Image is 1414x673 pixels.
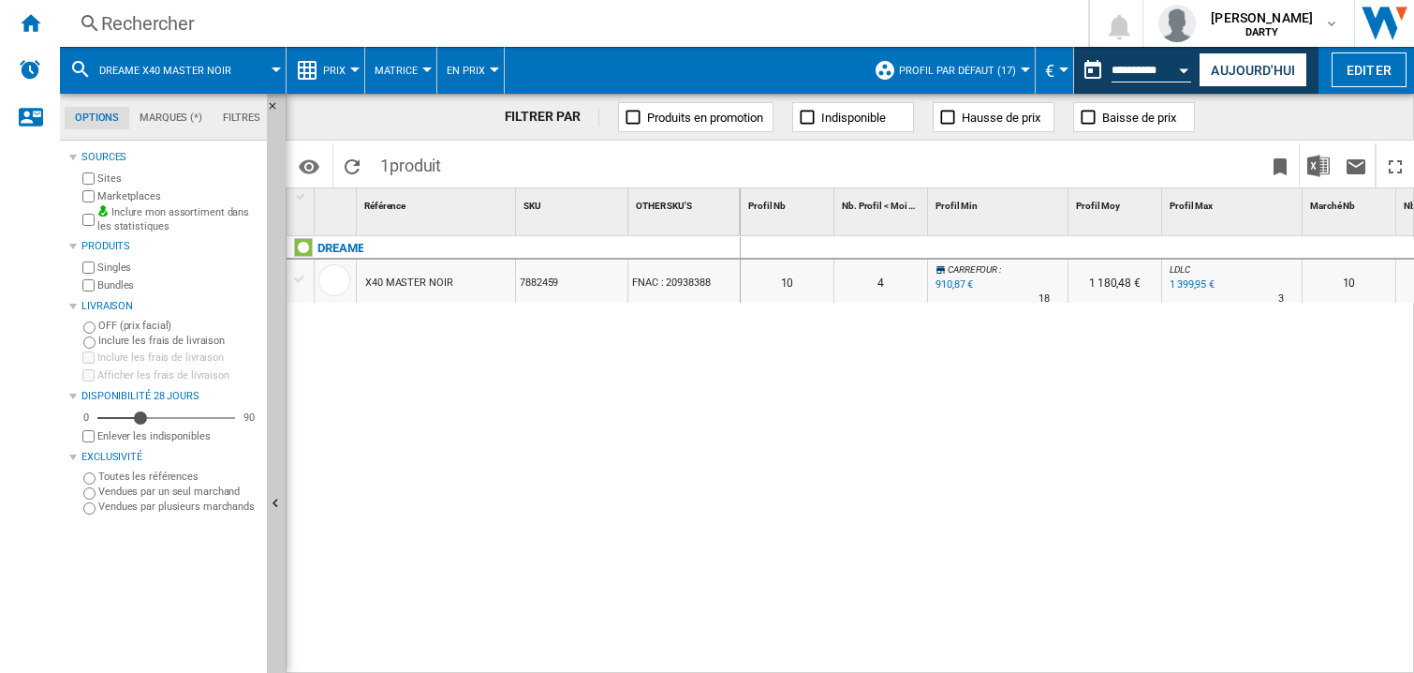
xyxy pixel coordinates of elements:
div: Cliquez pour filtrer sur cette marque [317,237,363,260]
div: Mise à jour : mercredi 30 juillet 2025 23:00 [1167,276,1215,294]
input: Bundles [82,279,95,292]
div: X40 MASTER NOIR [365,262,453,305]
div: Sources [81,150,259,165]
input: Toutes les références [83,472,96,485]
div: Prix [296,47,355,94]
div: FNAC : 20938388 [628,260,740,303]
div: Profil Nb Sort None [744,188,833,217]
button: Matrice [375,47,427,94]
span: Hausse de prix [962,111,1040,125]
label: Sites [97,172,259,186]
label: Bundles [97,278,259,292]
input: Vendues par un seul marchand [83,487,96,500]
div: Sort None [520,188,627,217]
span: Nb. Profil < Moi [842,201,906,211]
div: Profil Min Sort None [932,188,1068,217]
md-tab-item: Filtres [213,107,271,129]
img: excel-24x24.png [1307,155,1330,177]
span: LDLC [1170,264,1190,275]
b: DARTY [1245,26,1279,38]
span: Profil Max [1170,201,1213,211]
span: En Prix [447,65,485,77]
button: Créer un favoris [1261,143,1299,187]
input: Marketplaces [82,190,95,202]
button: Editer [1332,52,1407,87]
div: OTHER SKU'S Sort None [632,188,740,217]
button: Produits en promotion [618,102,773,132]
div: Produits [81,239,259,254]
div: Sort None [1072,188,1161,217]
button: Aujourd'hui [1199,52,1307,87]
button: € [1045,47,1064,94]
div: Sort None [318,188,356,217]
div: Sort None [744,188,833,217]
span: Profil par défaut (17) [899,65,1016,77]
label: Enlever les indisponibles [97,429,259,443]
button: Plein écran [1377,143,1414,187]
md-tab-item: Options [65,107,129,129]
span: Indisponible [821,111,886,125]
button: Options [290,149,328,183]
div: 0 [79,411,94,425]
span: DREAME X40 MASTER NOIR [99,65,231,77]
span: produit [390,156,441,175]
button: Envoyer ce rapport par email [1337,143,1375,187]
div: Disponibilité 28 Jours [81,389,259,404]
div: 4 [834,260,927,303]
input: Sites [82,172,95,185]
input: Afficher les frais de livraison [82,369,95,381]
div: FILTRER PAR [505,108,600,127]
span: Profil Moy [1076,201,1120,211]
label: Inclure mon assortiment dans les statistiques [97,205,259,234]
div: Référence Sort None [361,188,515,217]
span: 1 [371,143,450,183]
div: Sort None [1166,188,1302,217]
div: Sort None [361,188,515,217]
button: Prix [323,47,355,94]
label: Toutes les références [98,470,259,484]
span: € [1045,61,1054,81]
span: Baisse de prix [1102,111,1176,125]
button: Indisponible [792,102,914,132]
md-tab-item: Marques (*) [129,107,213,129]
input: Inclure mon assortiment dans les statistiques [82,208,95,232]
md-slider: Disponibilité [97,409,235,427]
span: [PERSON_NAME] [1211,8,1313,27]
input: Inclure les frais de livraison [83,336,96,349]
span: Produits en promotion [647,111,763,125]
button: Open calendar [1168,51,1201,84]
button: En Prix [447,47,494,94]
img: alerts-logo.svg [19,58,41,81]
div: 10 [1303,260,1395,303]
div: Rechercher [101,10,1039,37]
div: Délai de livraison : 18 jours [1038,290,1050,308]
div: Nb. Profil < Moi Sort None [838,188,927,217]
button: Hausse de prix [933,102,1054,132]
div: Profil par défaut (17) [874,47,1025,94]
div: DREAME X40 MASTER NOIR [69,47,276,94]
img: profile.jpg [1158,5,1196,42]
input: Inclure les frais de livraison [82,351,95,364]
label: Singles [97,261,259,275]
label: Afficher les frais de livraison [97,368,259,382]
input: Afficher les frais de livraison [82,430,95,442]
input: Vendues par plusieurs marchands [83,502,96,515]
button: Baisse de prix [1073,102,1195,132]
label: Vendues par plusieurs marchands [98,500,259,514]
div: Mise à jour : mercredi 30 juillet 2025 23:00 [933,276,973,294]
span: Profil Min [935,201,978,211]
div: Livraison [81,299,259,314]
button: md-calendar [1074,52,1112,89]
span: CARREFOUR [948,264,997,275]
span: Référence [364,201,405,211]
span: Profil Nb [748,201,786,211]
div: 10 [741,260,833,303]
div: Sort None [838,188,927,217]
div: Sort None [632,188,740,217]
label: Inclure les frais de livraison [98,334,259,348]
button: Télécharger au format Excel [1300,143,1337,187]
